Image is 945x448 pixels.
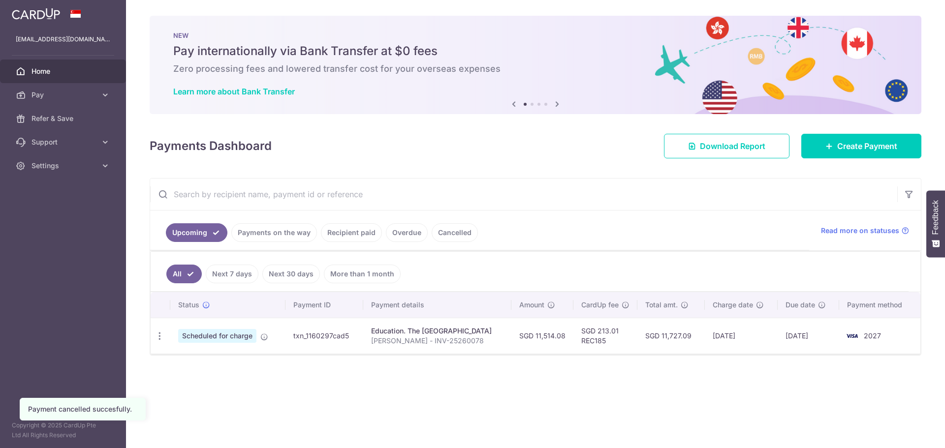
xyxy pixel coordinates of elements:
span: 2027 [864,331,881,340]
td: SGD 11,727.09 [637,318,705,354]
h4: Payments Dashboard [150,137,272,155]
th: Payment ID [285,292,363,318]
span: Settings [31,161,96,171]
span: Refer & Save [31,114,96,123]
th: Payment method [839,292,920,318]
span: Home [31,66,96,76]
a: Create Payment [801,134,921,158]
h6: Zero processing fees and lowered transfer cost for your overseas expenses [173,63,898,75]
p: [PERSON_NAME] - INV-25260078 [371,336,504,346]
p: NEW [173,31,898,39]
a: More than 1 month [324,265,401,283]
td: SGD 213.01 REC185 [573,318,637,354]
h5: Pay internationally via Bank Transfer at $0 fees [173,43,898,59]
td: SGD 11,514.08 [511,318,573,354]
span: Pay [31,90,96,100]
span: Feedback [931,200,940,235]
a: All [166,265,202,283]
div: Education. The [GEOGRAPHIC_DATA] [371,326,504,336]
span: Amount [519,300,544,310]
a: Download Report [664,134,789,158]
a: Cancelled [432,223,478,242]
span: Scheduled for charge [178,329,256,343]
span: Due date [786,300,815,310]
th: Payment details [363,292,511,318]
a: Upcoming [166,223,227,242]
a: Overdue [386,223,428,242]
span: Create Payment [837,140,897,152]
a: Learn more about Bank Transfer [173,87,295,96]
img: CardUp [12,8,60,20]
span: Total amt. [645,300,678,310]
span: Charge date [713,300,753,310]
input: Search by recipient name, payment id or reference [150,179,897,210]
a: Payments on the way [231,223,317,242]
span: CardUp fee [581,300,619,310]
span: Download Report [700,140,765,152]
td: txn_1160297cad5 [285,318,363,354]
a: Read more on statuses [821,226,909,236]
span: Status [178,300,199,310]
img: Bank Card [842,330,862,342]
img: Bank transfer banner [150,16,921,114]
div: Payment cancelled succesfully. [28,404,137,414]
span: Support [31,137,96,147]
button: Feedback - Show survey [926,190,945,257]
a: Next 7 days [206,265,258,283]
a: Recipient paid [321,223,382,242]
span: Read more on statuses [821,226,899,236]
p: [EMAIL_ADDRESS][DOMAIN_NAME] [16,34,110,44]
td: [DATE] [705,318,778,354]
a: Next 30 days [262,265,320,283]
td: [DATE] [778,318,839,354]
